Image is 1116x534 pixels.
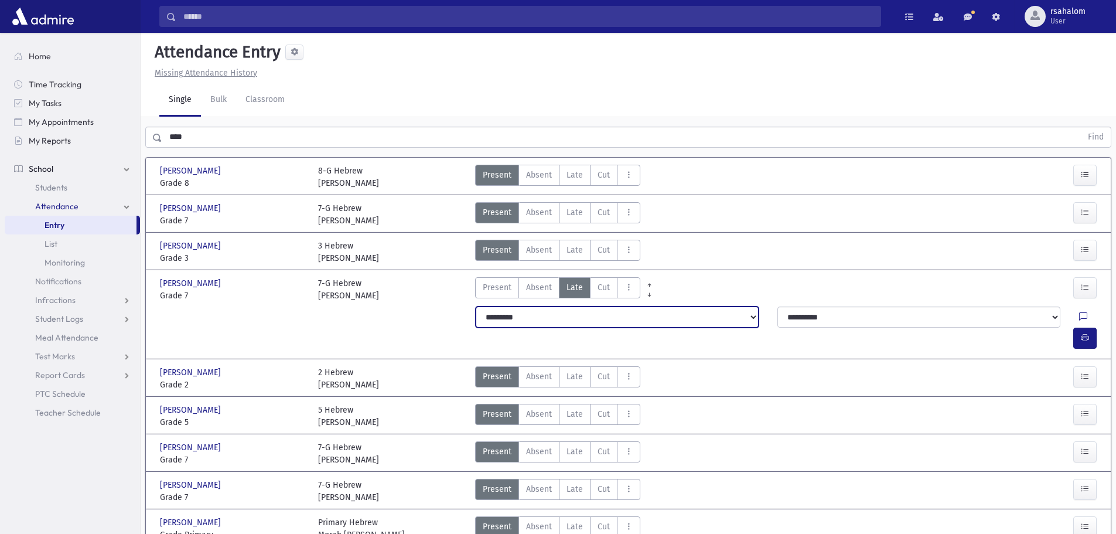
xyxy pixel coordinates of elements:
[160,491,306,504] span: Grade 7
[318,240,379,264] div: 3 Hebrew [PERSON_NAME]
[35,351,75,362] span: Test Marks
[318,479,379,504] div: 7-G Hebrew [PERSON_NAME]
[566,370,583,383] span: Late
[475,165,640,189] div: AttTypes
[35,276,81,287] span: Notifications
[160,454,306,466] span: Grade 7
[5,253,140,272] a: Monitoring
[35,407,101,418] span: Teacher Schedule
[566,521,583,533] span: Late
[598,408,610,420] span: Cut
[35,370,85,380] span: Report Cards
[1050,16,1086,26] span: User
[35,389,86,399] span: PTC Schedule
[526,445,552,458] span: Absent
[150,68,257,78] a: Missing Attendance History
[526,169,552,181] span: Absent
[566,244,583,256] span: Late
[160,240,223,252] span: [PERSON_NAME]
[483,445,511,458] span: Present
[160,379,306,391] span: Grade 2
[5,131,140,150] a: My Reports
[598,483,610,495] span: Cut
[160,290,306,302] span: Grade 7
[29,98,62,108] span: My Tasks
[150,42,281,62] h5: Attendance Entry
[566,169,583,181] span: Late
[318,277,379,302] div: 7-G Hebrew [PERSON_NAME]
[475,277,640,302] div: AttTypes
[160,165,223,177] span: [PERSON_NAME]
[566,483,583,495] span: Late
[526,206,552,219] span: Absent
[5,366,140,385] a: Report Cards
[483,521,511,533] span: Present
[483,206,511,219] span: Present
[1050,7,1086,16] span: rsahalom
[566,206,583,219] span: Late
[483,483,511,495] span: Present
[598,281,610,294] span: Cut
[483,408,511,420] span: Present
[5,347,140,366] a: Test Marks
[598,445,610,458] span: Cut
[526,244,552,256] span: Absent
[598,370,610,383] span: Cut
[475,479,640,504] div: AttTypes
[45,257,85,268] span: Monitoring
[475,240,640,264] div: AttTypes
[475,404,640,428] div: AttTypes
[160,366,223,379] span: [PERSON_NAME]
[598,206,610,219] span: Cut
[526,483,552,495] span: Absent
[5,216,136,234] a: Entry
[483,244,511,256] span: Present
[1081,127,1111,147] button: Find
[5,328,140,347] a: Meal Attendance
[160,177,306,189] span: Grade 8
[5,197,140,216] a: Attendance
[5,234,140,253] a: List
[35,201,79,212] span: Attendance
[160,404,223,416] span: [PERSON_NAME]
[5,94,140,113] a: My Tasks
[9,5,77,28] img: AdmirePro
[483,281,511,294] span: Present
[5,113,140,131] a: My Appointments
[5,272,140,291] a: Notifications
[35,295,76,305] span: Infractions
[483,169,511,181] span: Present
[160,441,223,454] span: [PERSON_NAME]
[35,314,83,324] span: Student Logs
[29,51,51,62] span: Home
[160,277,223,290] span: [PERSON_NAME]
[45,239,57,249] span: List
[475,441,640,466] div: AttTypes
[475,366,640,391] div: AttTypes
[160,252,306,264] span: Grade 3
[5,47,140,66] a: Home
[318,441,379,466] div: 7-G Hebrew [PERSON_NAME]
[526,281,552,294] span: Absent
[5,385,140,403] a: PTC Schedule
[483,370,511,383] span: Present
[160,416,306,428] span: Grade 5
[566,445,583,458] span: Late
[160,516,223,529] span: [PERSON_NAME]
[236,84,294,117] a: Classroom
[566,281,583,294] span: Late
[29,79,81,90] span: Time Tracking
[5,291,140,309] a: Infractions
[5,75,140,94] a: Time Tracking
[160,202,223,215] span: [PERSON_NAME]
[526,408,552,420] span: Absent
[5,178,140,197] a: Students
[35,182,67,193] span: Students
[155,68,257,78] u: Missing Attendance History
[176,6,880,27] input: Search
[318,404,379,428] div: 5 Hebrew [PERSON_NAME]
[45,220,64,230] span: Entry
[598,169,610,181] span: Cut
[526,370,552,383] span: Absent
[35,332,98,343] span: Meal Attendance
